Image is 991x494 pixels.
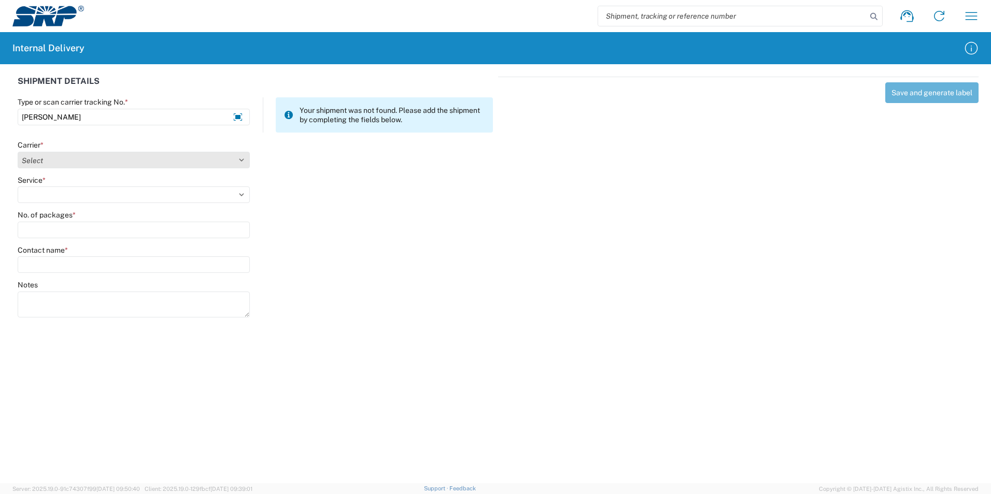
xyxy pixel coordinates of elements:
label: Service [18,176,46,185]
a: Support [424,485,450,491]
span: [DATE] 09:50:40 [96,486,140,492]
span: [DATE] 09:39:01 [210,486,252,492]
img: srp [12,6,84,26]
h2: Internal Delivery [12,42,84,54]
label: Notes [18,280,38,289]
label: Carrier [18,140,44,150]
label: Contact name [18,245,68,255]
span: Client: 2025.19.0-129fbcf [145,486,252,492]
span: Your shipment was not found. Please add the shipment by completing the fields below. [300,106,485,124]
input: Shipment, tracking or reference number [598,6,867,26]
span: Server: 2025.19.0-91c74307f99 [12,486,140,492]
label: No. of packages [18,210,76,220]
span: Copyright © [DATE]-[DATE] Agistix Inc., All Rights Reserved [819,484,979,493]
a: Feedback [449,485,476,491]
label: Type or scan carrier tracking No. [18,97,128,107]
div: SHIPMENT DETAILS [18,77,493,97]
